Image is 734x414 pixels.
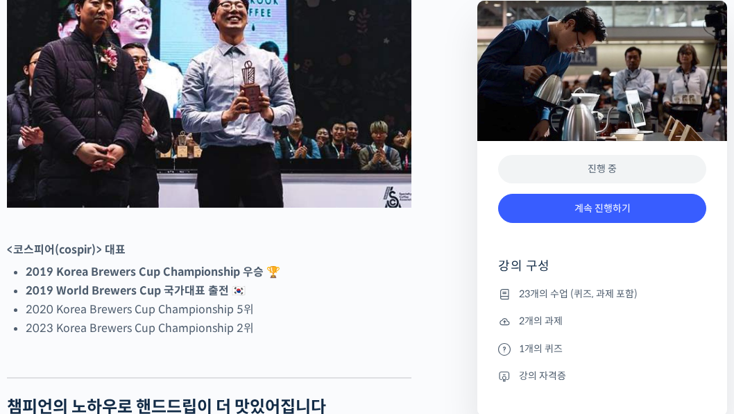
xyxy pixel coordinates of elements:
a: 계속 진행하기 [498,194,706,224]
li: 2개의 과제 [498,313,706,330]
li: 2023 Korea Brewers Cup Championship 2위 [26,319,411,338]
a: 홈 [4,299,92,333]
span: 대화 [127,320,144,331]
strong: 2019 Korea Brewers Cup Championship 우승 🏆 [26,265,280,279]
a: 대화 [92,299,179,333]
span: 홈 [44,320,52,331]
a: 설정 [179,299,266,333]
li: 23개의 수업 (퀴즈, 과제 포함) [498,285,706,302]
li: 2020 Korea Brewers Cup Championship 5위 [26,300,411,319]
span: 설정 [214,320,231,331]
div: 진행 중 [498,155,706,183]
strong: 2019 World Brewers Cup 국가대표 출전 🇰🇷 [26,283,246,298]
h4: 강의 구성 [498,258,706,285]
li: 강의 자격증 [498,367,706,384]
li: 1개의 퀴즈 [498,340,706,357]
strong: <코스피어(cospir)> 대표 [7,242,126,257]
